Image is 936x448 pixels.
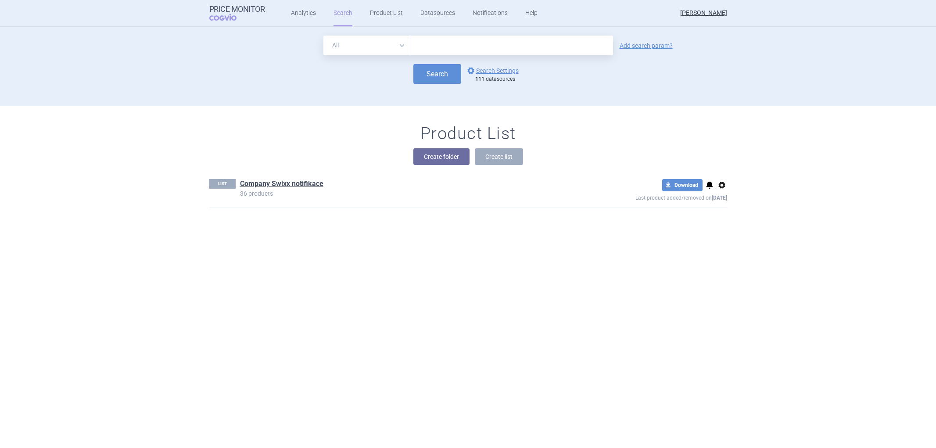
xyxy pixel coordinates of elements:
strong: Price Monitor [209,5,265,14]
button: Create list [475,148,523,165]
button: Create folder [413,148,470,165]
a: Add search param? [620,43,673,49]
div: datasources [475,76,523,83]
h1: Product List [420,124,516,144]
a: Search Settings [466,65,519,76]
span: COGVIO [209,14,249,21]
strong: [DATE] [712,195,727,201]
p: LIST [209,179,236,189]
p: 36 products [240,190,572,197]
a: Price MonitorCOGVIO [209,5,265,22]
strong: 111 [475,76,484,82]
h1: Company Swixx notifikace [240,179,323,190]
a: Company Swixx notifikace [240,179,323,189]
button: Download [662,179,703,191]
button: Search [413,64,461,84]
p: Last product added/removed on [572,191,727,202]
